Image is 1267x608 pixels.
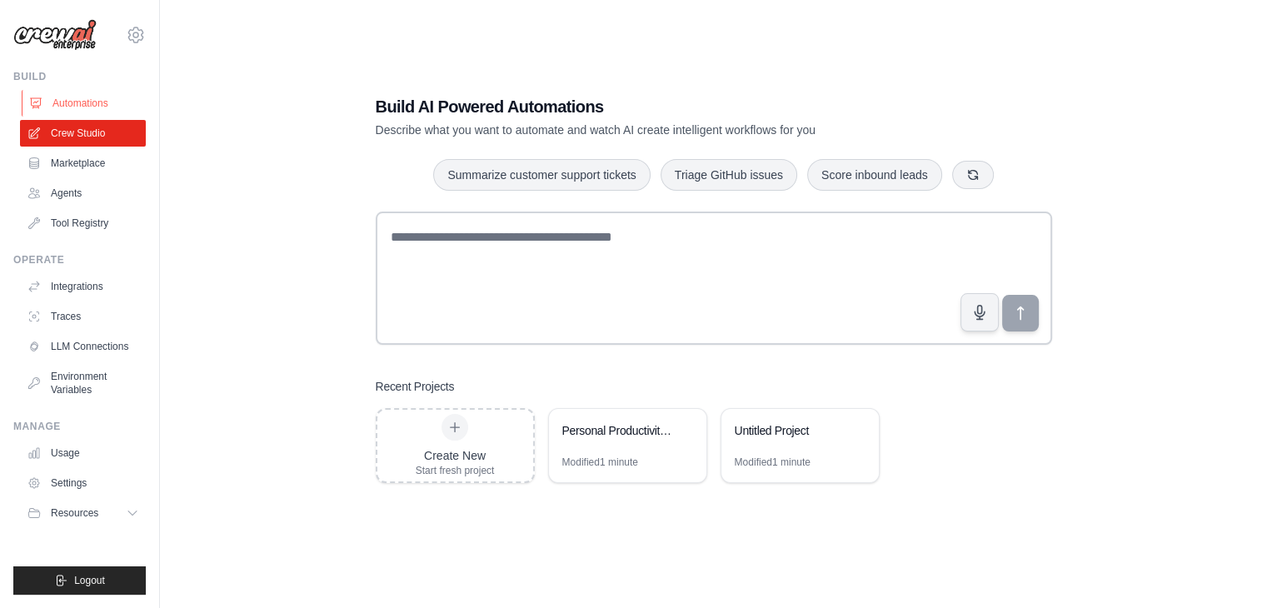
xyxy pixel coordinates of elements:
div: Build [13,70,146,83]
a: Integrations [20,273,146,300]
a: Traces [20,303,146,330]
button: Resources [20,500,146,526]
a: Agents [20,180,146,207]
span: Logout [74,574,105,587]
iframe: Chat Widget [1184,528,1267,608]
button: Logout [13,566,146,595]
p: Describe what you want to automate and watch AI create intelligent workflows for you [376,122,935,138]
button: Get new suggestions [952,161,994,189]
div: Modified 1 minute [562,456,638,469]
div: Modified 1 minute [735,456,811,469]
a: Settings [20,470,146,496]
h3: Recent Projects [376,378,455,395]
a: Crew Studio [20,120,146,147]
a: Marketplace [20,150,146,177]
div: Create New [416,447,495,464]
div: Start fresh project [416,464,495,477]
a: LLM Connections [20,333,146,360]
div: 聊天小工具 [1184,528,1267,608]
div: Personal Productivity Command Center [562,422,676,439]
button: Triage GitHub issues [661,159,797,191]
div: Untitled Project [735,422,849,439]
button: Score inbound leads [807,159,942,191]
span: Resources [51,506,98,520]
div: Manage [13,420,146,433]
a: Usage [20,440,146,466]
button: Click to speak your automation idea [960,293,999,331]
img: Logo [13,19,97,51]
div: Operate [13,253,146,267]
button: Summarize customer support tickets [433,159,650,191]
a: Tool Registry [20,210,146,237]
h1: Build AI Powered Automations [376,95,935,118]
a: Environment Variables [20,363,146,403]
a: Automations [22,90,147,117]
